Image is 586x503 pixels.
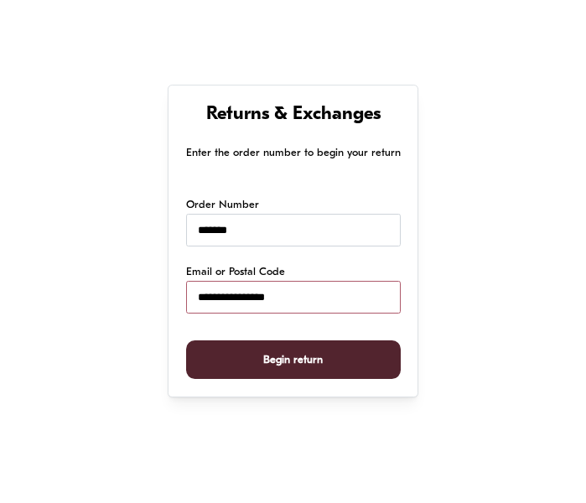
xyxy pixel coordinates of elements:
p: Enter the order number to begin your return [186,144,401,162]
h1: Returns & Exchanges [186,103,401,127]
label: Email or Postal Code [186,264,285,281]
button: Begin return [186,340,401,380]
span: Begin return [263,341,323,379]
label: Order Number [186,197,259,214]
